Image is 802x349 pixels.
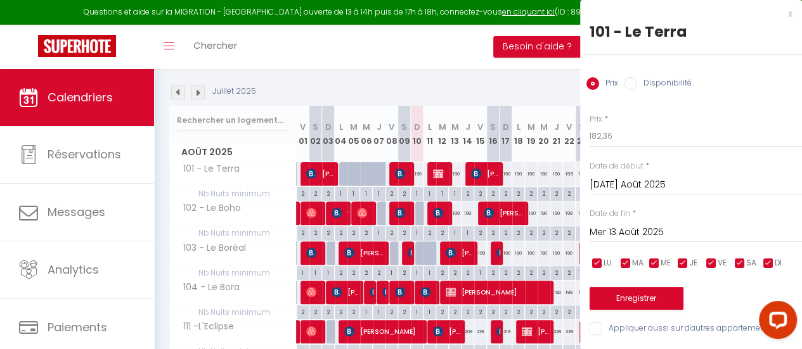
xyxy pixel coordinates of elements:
span: JE [689,257,697,269]
iframe: LiveChat chat widget [749,296,802,349]
span: ME [661,257,671,269]
label: Date de début [590,160,644,172]
span: SA [746,257,756,269]
div: x [580,6,792,22]
label: Disponibilité [637,77,692,91]
div: 101 - Le Terra [590,22,792,42]
label: Prix [599,77,618,91]
span: MA [632,257,644,269]
label: Prix [590,113,602,125]
span: VE [718,257,727,269]
span: LU [604,257,612,269]
label: Date de fin [590,208,630,220]
span: DI [775,257,782,269]
button: Enregistrer [590,287,683,310]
